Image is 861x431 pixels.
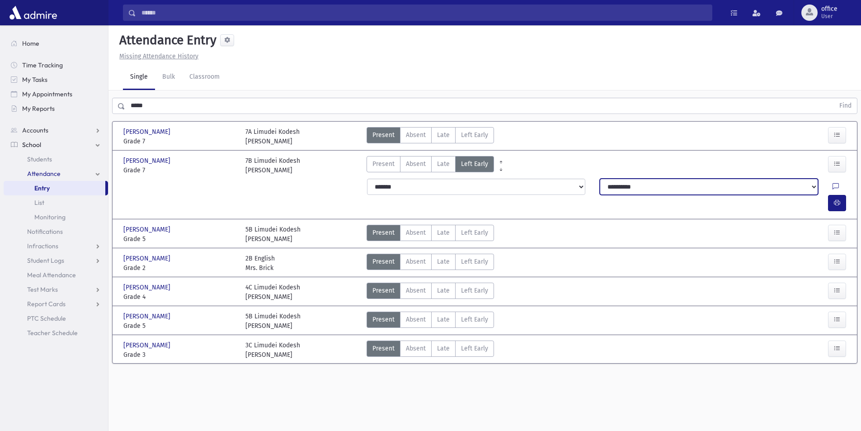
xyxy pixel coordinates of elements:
[27,155,52,163] span: Students
[372,159,395,169] span: Present
[406,159,426,169] span: Absent
[367,254,494,273] div: AttTypes
[123,312,172,321] span: [PERSON_NAME]
[372,257,395,266] span: Present
[4,87,108,101] a: My Appointments
[367,127,494,146] div: AttTypes
[245,254,275,273] div: 2B English Mrs. Brick
[27,300,66,308] span: Report Cards
[4,137,108,152] a: School
[4,326,108,340] a: Teacher Schedule
[7,4,59,22] img: AdmirePro
[4,224,108,239] a: Notifications
[4,181,105,195] a: Entry
[245,156,300,175] div: 7B Limudei Kodesh [PERSON_NAME]
[437,257,450,266] span: Late
[123,65,155,90] a: Single
[437,286,450,295] span: Late
[182,65,227,90] a: Classroom
[821,13,837,20] span: User
[116,52,198,60] a: Missing Attendance History
[4,123,108,137] a: Accounts
[245,225,301,244] div: 5B Limudei Kodesh [PERSON_NAME]
[22,141,41,149] span: School
[406,228,426,237] span: Absent
[245,312,301,331] div: 5B Limudei Kodesh [PERSON_NAME]
[116,33,216,48] h5: Attendance Entry
[372,315,395,324] span: Present
[123,341,172,350] span: [PERSON_NAME]
[437,159,450,169] span: Late
[4,297,108,311] a: Report Cards
[4,58,108,72] a: Time Tracking
[437,344,450,353] span: Late
[123,137,236,146] span: Grade 7
[4,36,108,51] a: Home
[437,130,450,140] span: Late
[367,225,494,244] div: AttTypes
[4,239,108,253] a: Infractions
[27,285,58,294] span: Test Marks
[437,315,450,324] span: Late
[22,90,72,98] span: My Appointments
[4,101,108,116] a: My Reports
[34,213,66,221] span: Monitoring
[245,341,300,360] div: 3C Limudei Kodesh [PERSON_NAME]
[4,253,108,268] a: Student Logs
[406,344,426,353] span: Absent
[4,311,108,326] a: PTC Schedule
[4,210,108,224] a: Monitoring
[27,314,66,322] span: PTC Schedule
[27,329,78,337] span: Teacher Schedule
[245,127,300,146] div: 7A Limudei Kodesh [PERSON_NAME]
[406,130,426,140] span: Absent
[461,159,488,169] span: Left Early
[461,344,488,353] span: Left Early
[406,257,426,266] span: Absent
[4,268,108,282] a: Meal Attendance
[123,292,236,302] span: Grade 4
[461,315,488,324] span: Left Early
[27,170,61,178] span: Attendance
[155,65,182,90] a: Bulk
[27,227,63,236] span: Notifications
[367,156,494,175] div: AttTypes
[4,195,108,210] a: List
[34,184,50,192] span: Entry
[461,286,488,295] span: Left Early
[372,130,395,140] span: Present
[119,52,198,60] u: Missing Attendance History
[821,5,837,13] span: office
[22,39,39,47] span: Home
[123,127,172,137] span: [PERSON_NAME]
[406,315,426,324] span: Absent
[136,5,712,21] input: Search
[123,263,236,273] span: Grade 2
[22,104,55,113] span: My Reports
[4,282,108,297] a: Test Marks
[22,61,63,69] span: Time Tracking
[367,283,494,302] div: AttTypes
[461,228,488,237] span: Left Early
[367,341,494,360] div: AttTypes
[834,98,857,114] button: Find
[437,228,450,237] span: Late
[22,76,47,84] span: My Tasks
[4,152,108,166] a: Students
[123,225,172,234] span: [PERSON_NAME]
[367,312,494,331] div: AttTypes
[245,283,300,302] div: 4C Limudei Kodesh [PERSON_NAME]
[372,228,395,237] span: Present
[461,130,488,140] span: Left Early
[123,166,236,175] span: Grade 7
[123,283,172,292] span: [PERSON_NAME]
[4,166,108,181] a: Attendance
[372,344,395,353] span: Present
[461,257,488,266] span: Left Early
[4,72,108,87] a: My Tasks
[27,271,76,279] span: Meal Attendance
[123,254,172,263] span: [PERSON_NAME]
[406,286,426,295] span: Absent
[372,286,395,295] span: Present
[123,234,236,244] span: Grade 5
